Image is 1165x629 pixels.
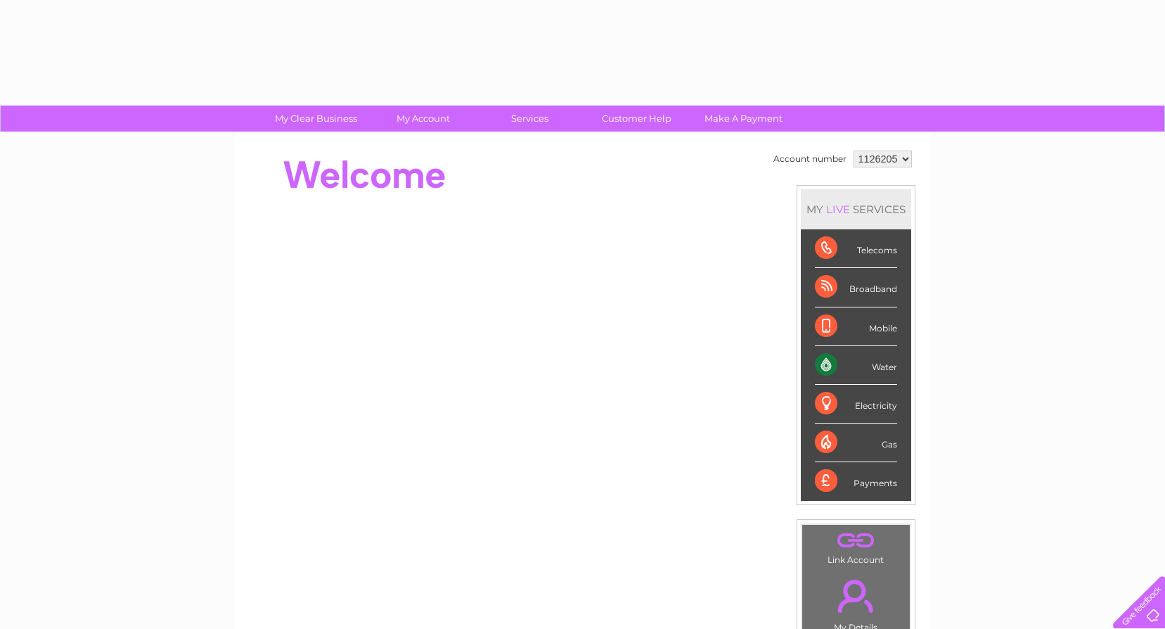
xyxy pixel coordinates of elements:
[806,528,906,553] a: .
[801,189,911,229] div: MY SERVICES
[365,106,481,132] a: My Account
[579,106,695,132] a: Customer Help
[770,147,850,171] td: Account number
[823,203,853,216] div: LIVE
[802,524,910,568] td: Link Account
[815,346,897,385] div: Water
[815,424,897,462] div: Gas
[258,106,374,132] a: My Clear Business
[815,268,897,307] div: Broadband
[806,571,906,621] a: .
[815,307,897,346] div: Mobile
[472,106,588,132] a: Services
[815,385,897,424] div: Electricity
[815,462,897,500] div: Payments
[686,106,802,132] a: Make A Payment
[815,229,897,268] div: Telecoms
